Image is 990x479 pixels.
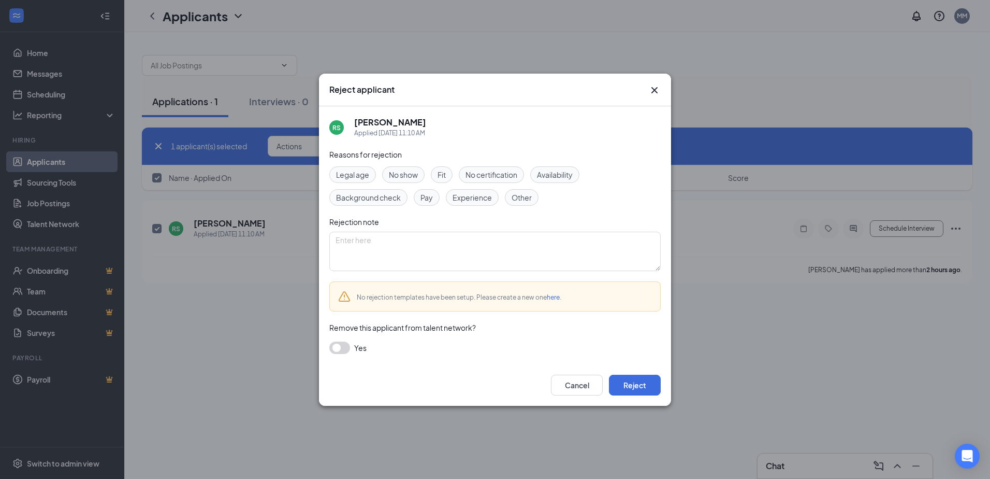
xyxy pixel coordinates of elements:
button: Cancel [551,375,603,396]
svg: Cross [648,84,661,96]
button: Close [648,84,661,96]
button: Reject [609,375,661,396]
span: Reasons for rejection [329,150,402,159]
div: RS [332,123,341,132]
span: Fit [438,169,446,180]
span: Rejection note [329,217,379,227]
span: Availability [537,169,573,180]
span: Yes [354,342,367,354]
span: Experience [453,192,492,203]
span: No certification [465,169,517,180]
span: Background check [336,192,401,203]
span: No rejection templates have been setup. Please create a new one . [357,293,561,301]
span: Pay [420,192,433,203]
a: here [547,293,560,301]
span: No show [389,169,418,180]
div: Open Intercom Messenger [955,444,980,469]
span: Legal age [336,169,369,180]
h5: [PERSON_NAME] [354,117,426,128]
svg: Warning [338,290,351,303]
div: Applied [DATE] 11:10 AM [354,128,426,138]
h3: Reject applicant [329,84,395,95]
span: Other [512,192,532,203]
span: Remove this applicant from talent network? [329,323,476,332]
